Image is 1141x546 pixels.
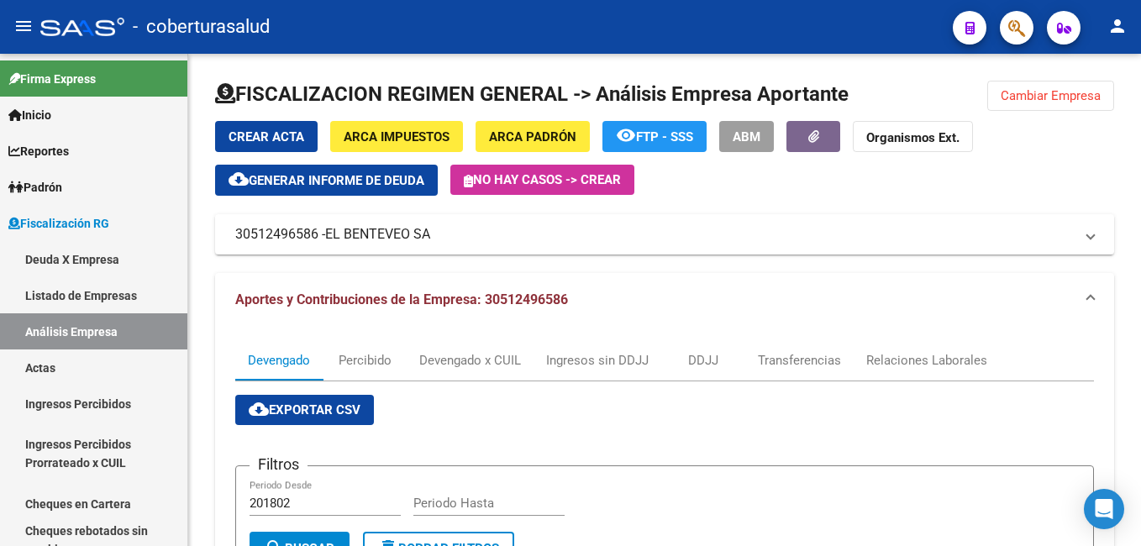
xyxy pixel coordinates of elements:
[215,273,1114,327] mat-expansion-panel-header: Aportes y Contribuciones de la Empresa: 30512496586
[235,291,568,307] span: Aportes y Contribuciones de la Empresa: 30512496586
[235,395,374,425] button: Exportar CSV
[235,225,1074,244] mat-panel-title: 30512496586 -
[215,121,318,152] button: Crear Acta
[339,351,392,370] div: Percibido
[8,142,69,160] span: Reportes
[853,121,973,152] button: Organismos Ext.
[450,165,634,195] button: No hay casos -> Crear
[325,225,430,244] span: EL BENTEVEO SA
[476,121,590,152] button: ARCA Padrón
[13,16,34,36] mat-icon: menu
[866,130,960,145] strong: Organismos Ext.
[330,121,463,152] button: ARCA Impuestos
[464,172,621,187] span: No hay casos -> Crear
[250,453,308,476] h3: Filtros
[419,351,521,370] div: Devengado x CUIL
[987,81,1114,111] button: Cambiar Empresa
[8,178,62,197] span: Padrón
[8,214,109,233] span: Fiscalización RG
[1001,88,1101,103] span: Cambiar Empresa
[8,106,51,124] span: Inicio
[249,399,269,419] mat-icon: cloud_download
[133,8,270,45] span: - coberturasalud
[866,351,987,370] div: Relaciones Laborales
[1084,489,1124,529] div: Open Intercom Messenger
[602,121,707,152] button: FTP - SSS
[758,351,841,370] div: Transferencias
[616,125,636,145] mat-icon: remove_red_eye
[249,402,360,417] span: Exportar CSV
[215,214,1114,255] mat-expansion-panel-header: 30512496586 -EL BENTEVEO SA
[229,129,304,144] span: Crear Acta
[489,129,576,144] span: ARCA Padrón
[249,173,424,188] span: Generar informe de deuda
[546,351,649,370] div: Ingresos sin DDJJ
[1107,16,1128,36] mat-icon: person
[248,351,310,370] div: Devengado
[215,81,849,108] h1: FISCALIZACION REGIMEN GENERAL -> Análisis Empresa Aportante
[636,129,693,144] span: FTP - SSS
[688,351,718,370] div: DDJJ
[8,70,96,88] span: Firma Express
[719,121,774,152] button: ABM
[229,169,249,189] mat-icon: cloud_download
[215,165,438,196] button: Generar informe de deuda
[344,129,450,144] span: ARCA Impuestos
[733,129,760,144] span: ABM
